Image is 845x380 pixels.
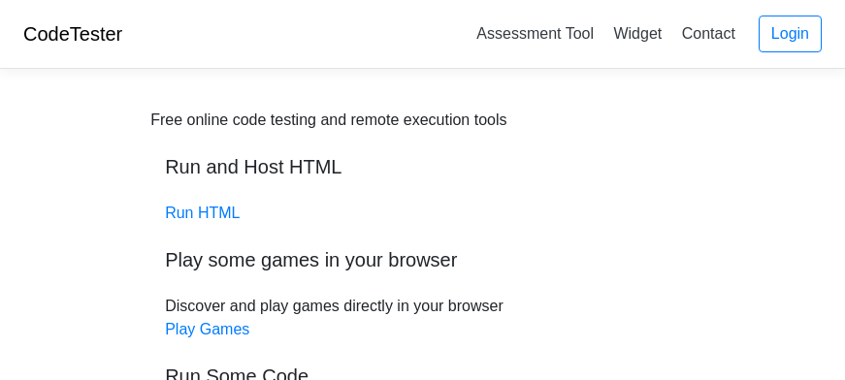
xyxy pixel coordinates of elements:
h5: Play some games in your browser [165,248,680,271]
a: Play Games [165,321,249,337]
div: Free online code testing and remote execution tools [150,109,506,132]
a: CodeTester [23,23,122,45]
a: Widget [605,17,669,49]
a: Assessment Tool [469,17,601,49]
a: Contact [674,17,743,49]
h5: Run and Host HTML [165,155,680,178]
a: Login [759,16,822,52]
a: Run HTML [165,205,240,221]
